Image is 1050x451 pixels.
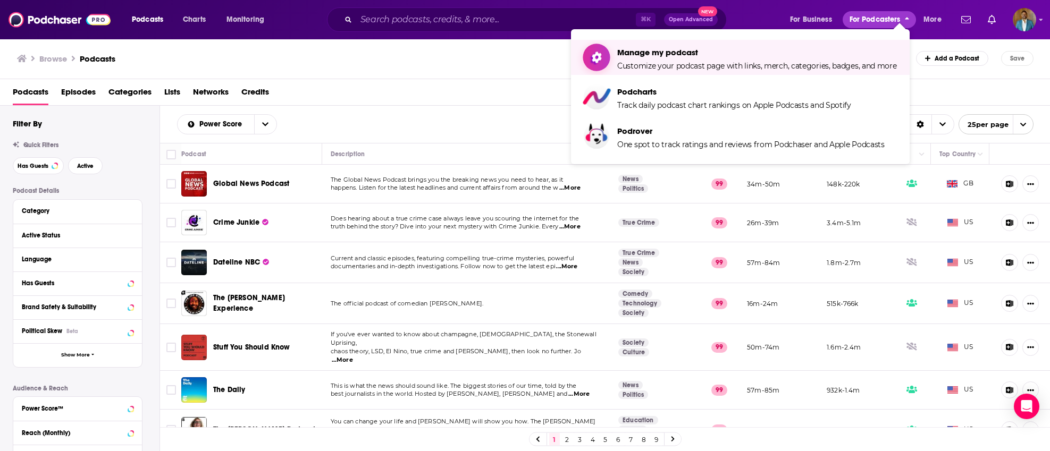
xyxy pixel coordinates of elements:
a: Politics [618,390,648,399]
button: open menu [916,11,955,28]
span: Power Score [199,121,246,128]
button: Show More Button [1022,381,1039,398]
div: Brand Safety & Suitability [22,303,124,311]
span: Customize your podcast page with links, merch, categories, badges, and more [617,61,897,71]
a: Society [618,268,649,276]
button: open menu [219,11,278,28]
a: 3 [575,433,585,446]
span: One spot to track ratings and reviews from Podchaser and Apple Podcasts [617,140,885,149]
span: Categories [108,83,152,105]
a: Charts [176,11,212,28]
a: Dateline NBC [181,250,207,275]
span: ...More [332,356,353,364]
p: 99 [711,178,727,189]
p: 844k-1.3m [827,426,861,435]
span: This is what the news should sound like. The biggest stories of our time, told by the [331,382,577,389]
span: New [698,6,717,16]
input: Search podcasts, credits, & more... [356,11,636,28]
p: 16m-24m [747,299,778,308]
img: Stuff You Should Know [181,335,207,360]
div: Language [22,256,127,263]
span: The Daily [213,385,246,394]
p: 515k-766k [827,299,859,308]
span: Active [77,163,94,169]
p: 99 [711,257,727,268]
span: Charts [183,12,206,27]
button: Column Actions [915,148,928,161]
p: Podcast Details [13,187,142,194]
a: 7 [626,433,636,446]
span: Toggle select row [166,299,176,308]
a: Stuff You Should Know [213,342,290,353]
p: 99 [711,217,727,228]
a: Society [618,309,649,317]
button: Show More Button [1022,295,1039,312]
span: Monitoring [226,12,264,27]
a: Health [618,426,647,434]
span: If you've ever wanted to know about champagne, [DEMOGRAPHIC_DATA], the Stonewall Uprising, [331,330,597,346]
span: US [947,217,973,228]
a: Politics [618,184,648,193]
a: 4 [587,433,598,446]
span: Credits [241,83,269,105]
a: Brand Safety & Suitability [22,300,133,313]
span: Open Advanced [669,17,713,22]
button: Power Score™ [22,401,133,414]
span: Crime Junkie [213,218,259,227]
a: 9 [651,433,662,446]
div: Power Score™ [22,405,124,412]
span: Toggle select row [166,343,176,352]
span: US [947,385,973,395]
span: Global News Podcast [213,179,289,188]
span: Lists [164,83,180,105]
span: Podcasts [13,83,48,105]
img: User Profile [1013,8,1036,31]
button: Show More Button [1022,175,1039,192]
button: Reach (Monthly) [22,426,133,439]
span: Quick Filters [23,141,58,149]
a: Crime Junkie [181,210,207,235]
span: ...More [559,184,581,192]
span: US [947,257,973,268]
img: Podchaser - Follow, Share and Rate Podcasts [9,10,111,30]
a: The [PERSON_NAME] Podcast [213,424,315,435]
span: Stuff You Should Know [213,343,290,352]
button: Has Guests [13,157,64,174]
div: Description [331,148,365,160]
span: Political Skew [22,327,62,335]
a: Comedy [618,290,652,298]
h2: Choose List sort [177,114,277,134]
span: Episodes [61,83,96,105]
img: The Mel Robbins Podcast [181,417,207,443]
a: Podcasts [80,54,115,64]
img: podrover.png [586,124,608,145]
span: 25 per page [959,116,1009,133]
span: Show More [61,352,90,358]
p: 1.6m-2.4m [827,343,861,352]
span: For Podcasters [850,12,901,27]
span: Dateline NBC [213,258,260,267]
button: Category [22,204,133,217]
div: Beta [66,328,78,335]
span: The official podcast of comedian [PERSON_NAME]. [331,300,483,307]
h2: Filter By [13,118,42,129]
span: More [923,12,942,27]
img: podcharts.png [582,87,611,106]
div: Has Guests [22,279,124,287]
span: The [PERSON_NAME] Experience [213,293,285,313]
span: Manage my podcast [617,47,897,57]
span: Does hearing about a true crime case always leave you scouring the internet for the [331,215,579,222]
p: 57m-84m [747,258,780,267]
img: The Daily [181,377,207,403]
span: Podcasts [132,12,163,27]
a: Networks [193,83,229,105]
a: Global News Podcast [181,171,207,197]
span: Toggle select row [166,179,176,189]
button: open menu [178,121,254,128]
p: 16m-23m [747,426,777,435]
span: Toggle select row [166,385,176,395]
